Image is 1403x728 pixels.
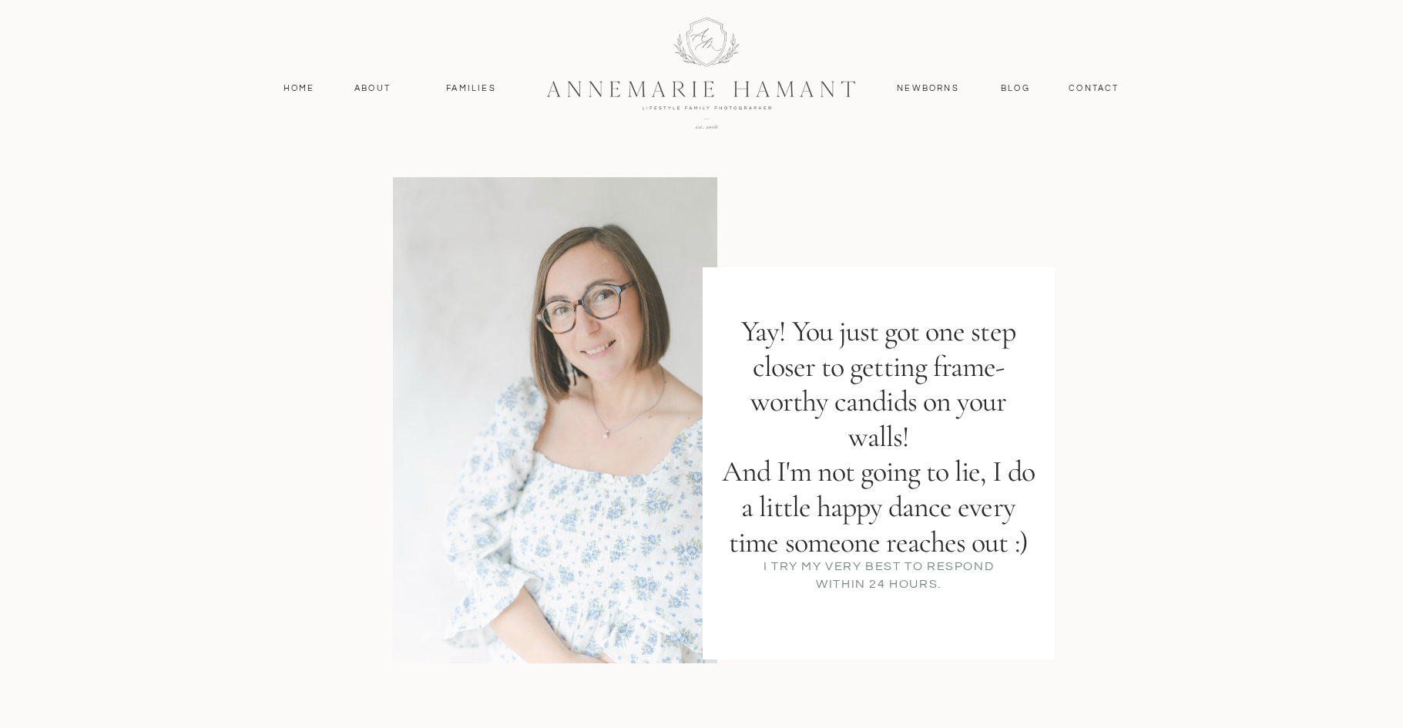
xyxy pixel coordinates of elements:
a: Families [437,82,506,96]
a: contact [1061,82,1128,96]
a: About [351,82,395,96]
a: Home [277,82,322,96]
a: Newborns [891,82,965,96]
a: Blog [998,82,1034,96]
p: Yay! You just got one step closer to getting frame-worthy candids on your walls! And I'm not goin... [718,314,1039,512]
a: I try my very best to respond within 24 hours. [759,541,999,609]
